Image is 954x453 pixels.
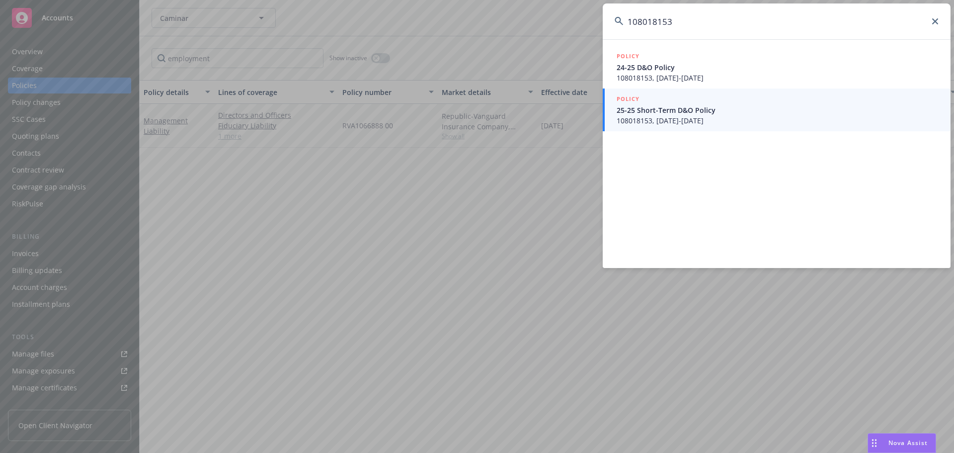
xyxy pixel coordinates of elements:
div: Drag to move [868,434,880,453]
span: Nova Assist [888,439,928,447]
span: 108018153, [DATE]-[DATE] [617,115,939,126]
button: Nova Assist [868,433,936,453]
h5: POLICY [617,94,639,104]
span: 25-25 Short-Term D&O Policy [617,105,939,115]
a: POLICY24-25 D&O Policy108018153, [DATE]-[DATE] [603,46,951,89]
h5: POLICY [617,51,639,61]
span: 108018153, [DATE]-[DATE] [617,73,939,83]
a: POLICY25-25 Short-Term D&O Policy108018153, [DATE]-[DATE] [603,89,951,131]
input: Search... [603,3,951,39]
span: 24-25 D&O Policy [617,62,939,73]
